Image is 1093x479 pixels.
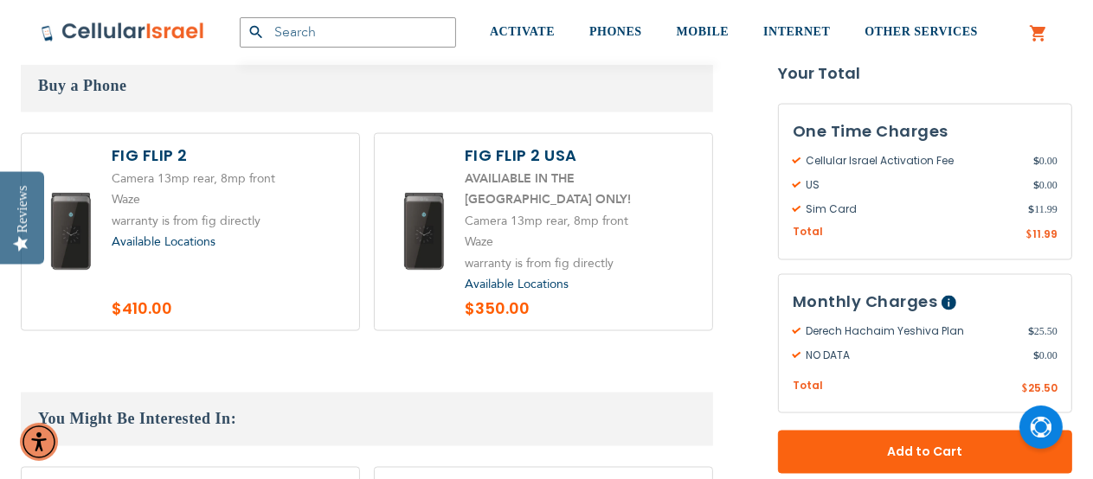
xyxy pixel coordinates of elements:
span: US [793,177,1033,193]
span: ACTIVATE [490,25,555,38]
span: NO DATA [793,348,1033,363]
img: Cellular Israel Logo [41,22,205,42]
span: $ [1033,177,1039,193]
span: 25.50 [1028,380,1058,395]
div: Accessibility Menu [20,423,58,461]
span: $ [1033,348,1039,363]
span: Cellular Israel Activation Fee [793,153,1033,169]
span: $ [1028,201,1034,217]
span: MOBILE [677,25,730,38]
span: 11.99 [1028,201,1058,217]
div: Reviews [15,185,30,233]
span: PHONES [589,25,642,38]
span: OTHER SERVICES [865,25,978,38]
span: Total [793,378,823,394]
span: INTERNET [763,25,830,38]
span: Sim Card [793,201,1028,217]
span: Buy a Phone [38,77,127,94]
span: 25.50 [1028,323,1058,339]
input: Search [240,17,456,48]
span: 0.00 [1033,348,1058,363]
button: Add to Cart [778,431,1072,474]
span: Derech Hachaim Yeshiva Plan [793,323,1028,339]
span: $ [1028,323,1034,339]
a: Available Locations [112,233,215,250]
span: You Might Be Interested In: [38,411,236,428]
span: Help [942,296,956,310]
span: 11.99 [1032,227,1058,241]
span: $ [1021,381,1028,397]
span: Add to Cart [835,444,1015,462]
span: $ [1025,227,1032,243]
span: Monthly Charges [793,291,938,312]
h3: One Time Charges [793,118,1058,144]
span: 0.00 [1033,177,1058,193]
strong: Your Total [778,61,1072,86]
span: Total [793,224,823,240]
span: $ [1033,153,1039,169]
span: 0.00 [1033,153,1058,169]
a: Available Locations [465,276,569,292]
